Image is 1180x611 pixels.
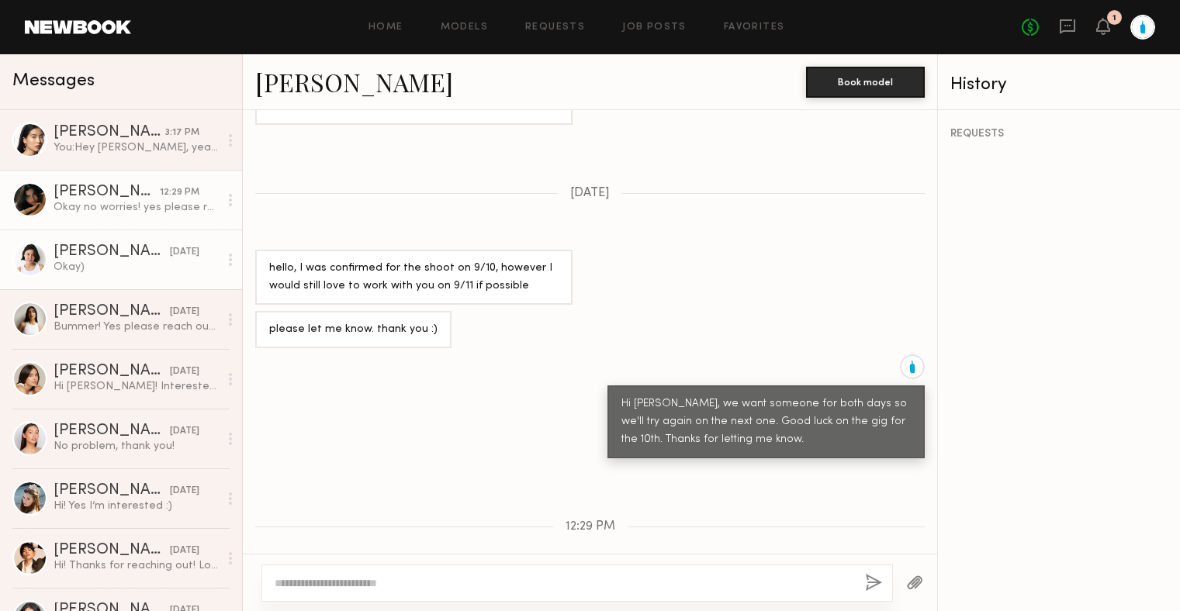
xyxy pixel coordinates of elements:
div: [PERSON_NAME] [54,483,170,499]
span: [DATE] [570,187,610,200]
div: You: Hey [PERSON_NAME], yeah, dates and budget are locked. We've selected another model for this ... [54,140,219,155]
div: [DATE] [170,544,199,558]
div: [DATE] [170,424,199,439]
div: please let me know. thank you :) [269,321,438,339]
div: Okay no worries! yes please reach out if a future opportunity arises :) [54,200,219,215]
div: [DATE] [170,484,199,499]
div: No problem, thank you! [54,439,219,454]
div: Hi [PERSON_NAME], we want someone for both days so we'll try again on the next one. Good luck on ... [621,395,911,449]
div: Bummer! Yes please reach out again if a project aligns with our schedules. [54,319,219,334]
div: 3:17 PM [165,126,199,140]
a: Job Posts [622,22,687,33]
a: [PERSON_NAME] [255,65,453,98]
div: [DATE] [170,245,199,260]
div: 1 [1113,14,1116,22]
span: 12:29 PM [566,520,615,533]
a: Home [369,22,403,33]
div: [DATE] [170,364,199,379]
div: Hi [PERSON_NAME]! Interested and available! Let me know if $70/hrly works! [54,379,219,394]
a: Favorites [724,22,785,33]
button: Book model [806,67,925,98]
div: REQUESTS [950,129,1168,140]
div: [PERSON_NAME] [54,185,160,200]
a: Models [441,22,488,33]
div: Hi! Thanks for reaching out! Love Blue Bottle! I’m available those days, please send over details... [54,558,219,573]
div: [PERSON_NAME] [54,423,170,439]
a: Book model [806,74,925,88]
div: [PERSON_NAME] [54,364,170,379]
div: History [950,76,1168,94]
div: Okay) [54,260,219,274]
div: [PERSON_NAME] [54,125,165,140]
div: Hi! Yes I’m interested :) [54,499,219,513]
div: hello, I was confirmed for the shoot on 9/10, however I would still love to work with you on 9/11... [269,260,559,295]
div: [PERSON_NAME] [54,304,170,319]
div: [PERSON_NAME] [54,244,170,260]
div: [DATE] [170,305,199,319]
div: [PERSON_NAME] [54,543,170,558]
a: Requests [525,22,585,33]
div: 12:29 PM [160,185,199,200]
span: Messages [12,72,95,90]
